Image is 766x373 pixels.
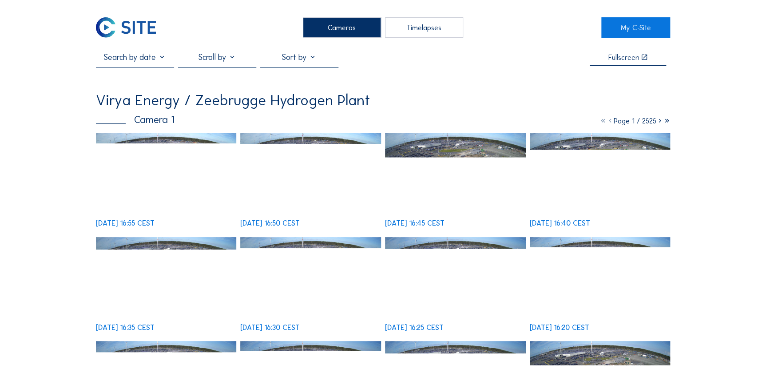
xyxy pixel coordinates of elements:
[385,17,463,37] div: Timelapses
[601,17,670,37] a: My C-Site
[240,237,381,316] img: image_53490389
[385,237,526,316] img: image_53490246
[96,324,155,331] div: [DATE] 16:35 CEST
[240,219,300,226] div: [DATE] 16:50 CEST
[613,116,656,125] span: Page 1 / 2525
[530,219,590,226] div: [DATE] 16:40 CEST
[608,54,639,61] div: Fullscreen
[385,219,445,226] div: [DATE] 16:45 CEST
[530,237,671,316] img: image_53490105
[96,93,370,108] div: Virya Energy / Zeebrugge Hydrogen Plant
[303,17,381,37] div: Cameras
[96,115,175,125] div: Camera 1
[96,17,156,37] img: C-SITE Logo
[240,133,381,212] img: image_53490883
[96,219,155,226] div: [DATE] 16:55 CEST
[240,324,300,331] div: [DATE] 16:30 CEST
[530,324,589,331] div: [DATE] 16:20 CEST
[96,133,237,212] img: image_53491065
[385,133,526,212] img: image_53490705
[385,324,444,331] div: [DATE] 16:25 CEST
[96,237,237,316] img: image_53490529
[530,133,671,212] img: image_53490688
[96,52,174,62] input: Search by date 󰅀
[96,17,165,37] a: C-SITE Logo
